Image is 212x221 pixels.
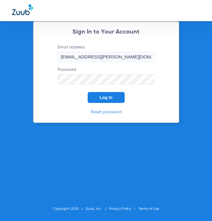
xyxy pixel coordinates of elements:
[58,52,155,62] input: Email address
[12,5,33,15] img: Zuub Logo
[58,44,155,62] label: Email address
[86,206,109,212] li: Zuub, Inc.
[53,206,86,212] li: Copyright 2025
[109,207,131,211] a: Privacy Policy
[88,92,125,103] button: Log In
[49,29,164,35] h2: Sign In to Your Account
[182,192,212,221] iframe: Chat Widget
[138,207,159,211] a: Terms of Use
[58,74,155,84] input: Password
[100,95,113,100] span: Log In
[91,110,122,114] a: Reset password
[58,67,155,84] label: Password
